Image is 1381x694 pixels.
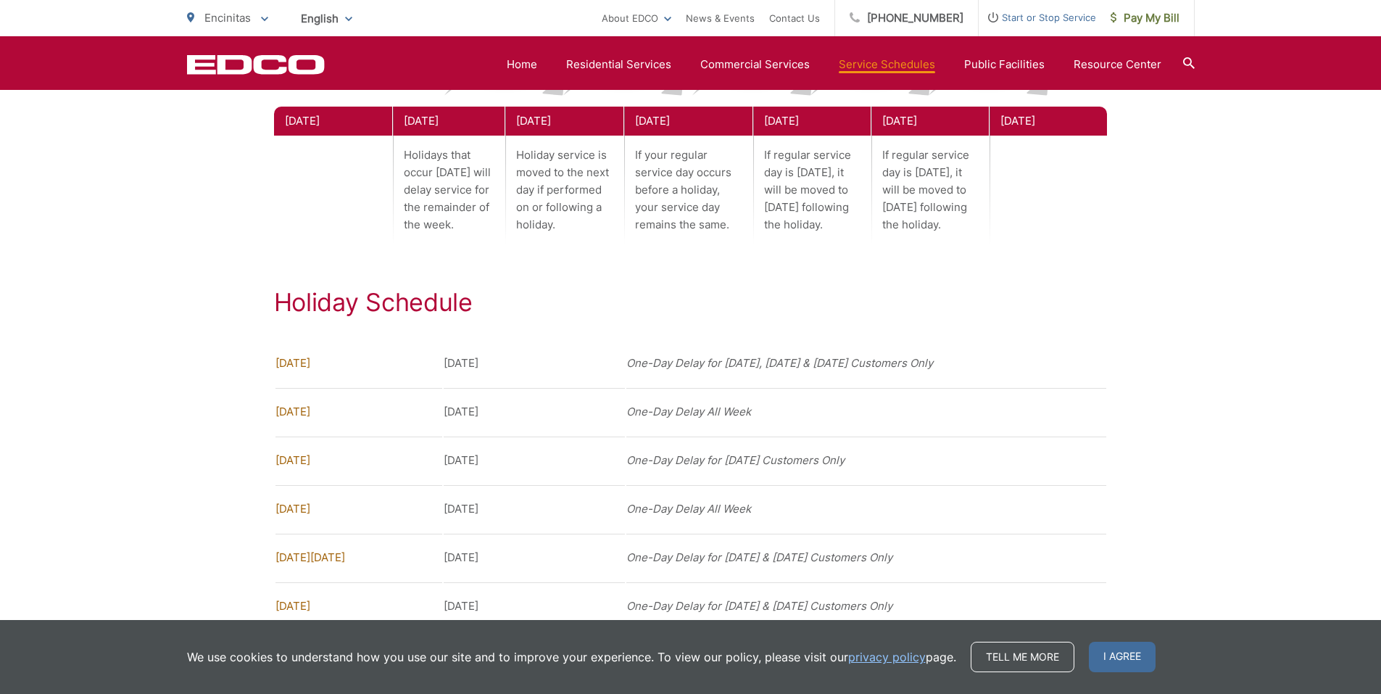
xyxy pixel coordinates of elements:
[274,107,392,136] div: [DATE]
[275,485,442,532] td: [DATE]
[626,388,1106,435] td: One-Day Delay All Week
[393,136,505,244] p: Holidays that occur [DATE] will delay service for the remainder of the week.
[871,107,989,136] div: [DATE]
[626,582,1106,629] td: One-Day Delay for [DATE] & [DATE] Customers Only
[1089,642,1156,672] span: I agree
[187,648,956,666] p: We use cookies to understand how you use our site and to improve your experience. To view our pol...
[505,136,623,244] p: Holiday service is moved to the next day if performed on or following a holiday.
[626,534,1106,581] td: One-Day Delay for [DATE] & [DATE] Customers Only
[275,582,442,629] td: [DATE]
[769,9,820,27] a: Contact Us
[505,107,623,136] div: [DATE]
[444,437,625,484] td: [DATE]
[839,56,935,73] a: Service Schedules
[275,437,442,484] td: [DATE]
[624,107,752,136] div: [DATE]
[444,388,625,435] td: [DATE]
[444,582,625,629] td: [DATE]
[686,9,755,27] a: News & Events
[871,136,989,244] p: If regular service day is [DATE], it will be moved to [DATE] following the holiday.
[1074,56,1161,73] a: Resource Center
[275,340,442,387] td: [DATE]
[971,642,1074,672] a: Tell me more
[753,107,871,136] div: [DATE]
[275,534,442,581] td: [DATE][DATE]
[848,648,926,666] a: privacy policy
[444,534,625,581] td: [DATE]
[626,485,1106,532] td: One-Day Delay All Week
[753,136,871,244] p: If regular service day is [DATE], it will be moved to [DATE] following the holiday.
[602,9,671,27] a: About EDCO
[444,340,625,387] td: [DATE]
[187,54,325,75] a: EDCD logo. Return to the homepage.
[507,56,537,73] a: Home
[1111,9,1179,27] span: Pay My Bill
[566,56,671,73] a: Residential Services
[700,56,810,73] a: Commercial Services
[964,56,1045,73] a: Public Facilities
[990,107,1107,136] div: [DATE]
[444,485,625,532] td: [DATE]
[624,136,752,244] p: If your regular service day occurs before a holiday, your service day remains the same.
[626,340,1106,387] td: One-Day Delay for [DATE], [DATE] & [DATE] Customers Only
[290,6,363,31] span: English
[204,11,251,25] span: Encinitas
[275,388,442,435] td: [DATE]
[393,107,505,136] div: [DATE]
[274,288,1108,317] h2: Holiday Schedule
[626,437,1106,484] td: One-Day Delay for [DATE] Customers Only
